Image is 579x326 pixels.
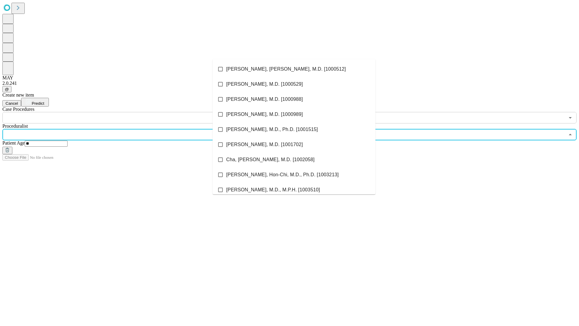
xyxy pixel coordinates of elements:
[5,87,9,91] span: @
[2,123,28,129] span: Proceduralist
[5,101,18,106] span: Cancel
[2,75,577,81] div: MAY
[226,66,346,73] span: [PERSON_NAME], [PERSON_NAME], M.D. [1000512]
[226,126,318,133] span: [PERSON_NAME], M.D., Ph.D. [1001515]
[566,130,574,139] button: Close
[226,171,339,178] span: [PERSON_NAME], Hon-Chi, M.D., Ph.D. [1003213]
[2,107,34,112] span: Scheduled Procedure
[566,113,574,122] button: Open
[2,92,34,97] span: Create new item
[226,186,320,193] span: [PERSON_NAME], M.D., M.P.H. [1003510]
[32,101,44,106] span: Predict
[226,156,315,163] span: Cha, [PERSON_NAME], M.D. [1002058]
[226,141,303,148] span: [PERSON_NAME], M.D. [1001702]
[226,111,303,118] span: [PERSON_NAME], M.D. [1000989]
[2,100,21,107] button: Cancel
[2,81,577,86] div: 2.0.241
[2,86,11,92] button: @
[226,81,303,88] span: [PERSON_NAME], M.D. [1000529]
[226,96,303,103] span: [PERSON_NAME], M.D. [1000988]
[2,140,25,145] span: Patient Age
[21,98,49,107] button: Predict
